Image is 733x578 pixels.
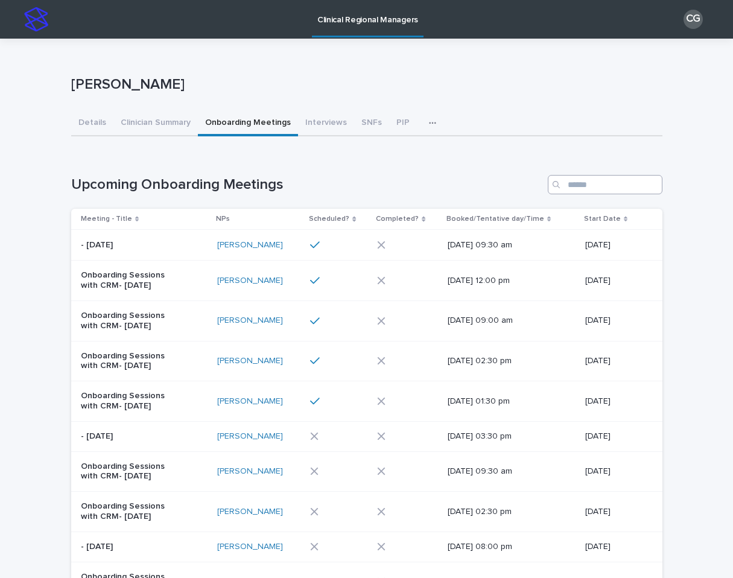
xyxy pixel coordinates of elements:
p: - [DATE] [81,542,182,552]
div: CG [684,10,703,29]
tr: Onboarding Sessions with CRM- [DATE][PERSON_NAME] [DATE] 01:30 pm[DATE] [71,381,662,422]
p: [DATE] 08:00 pm [448,542,548,552]
button: PIP [389,111,417,136]
button: Details [71,111,113,136]
a: [PERSON_NAME] [217,276,283,286]
p: [DATE] 02:30 pm [448,356,548,366]
p: [DATE] [585,507,643,517]
img: stacker-logo-s-only.png [24,7,48,31]
tr: Onboarding Sessions with CRM- [DATE][PERSON_NAME] [DATE] 12:00 pm[DATE] [71,261,662,301]
p: [DATE] [585,542,643,552]
tr: Onboarding Sessions with CRM- [DATE][PERSON_NAME] [DATE] 02:30 pm[DATE] [71,341,662,381]
h1: Upcoming Onboarding Meetings [71,176,543,194]
p: Scheduled? [309,212,349,226]
p: - [DATE] [81,431,182,442]
p: [DATE] 09:00 am [448,316,548,326]
p: Booked/Tentative day/Time [446,212,544,226]
a: [PERSON_NAME] [217,542,283,552]
p: Onboarding Sessions with CRM- [DATE] [81,270,182,291]
p: Onboarding Sessions with CRM- [DATE] [81,351,182,372]
a: [PERSON_NAME] [217,316,283,326]
p: [DATE] [585,276,643,286]
a: [PERSON_NAME] [217,431,283,442]
button: Clinician Summary [113,111,198,136]
tr: Onboarding Sessions with CRM- [DATE][PERSON_NAME] [DATE] 09:00 am[DATE] [71,300,662,341]
p: [PERSON_NAME] [71,76,658,94]
a: [PERSON_NAME] [217,396,283,407]
p: Meeting - Title [81,212,132,226]
p: [DATE] 09:30 am [448,466,548,477]
button: Interviews [298,111,354,136]
tr: - [DATE][PERSON_NAME] [DATE] 08:00 pm[DATE] [71,532,662,562]
a: [PERSON_NAME] [217,507,283,517]
p: [DATE] [585,356,643,366]
p: [DATE] 03:30 pm [448,431,548,442]
p: [DATE] 01:30 pm [448,396,548,407]
p: [DATE] [585,240,643,250]
p: Onboarding Sessions with CRM- [DATE] [81,311,182,331]
p: [DATE] [585,431,643,442]
p: [DATE] 09:30 am [448,240,548,250]
tr: - [DATE][PERSON_NAME] [DATE] 03:30 pm[DATE] [71,421,662,451]
p: - [DATE] [81,240,182,250]
button: SNFs [354,111,389,136]
p: [DATE] [585,466,643,477]
p: [DATE] [585,316,643,326]
p: Start Date [584,212,621,226]
p: Onboarding Sessions with CRM- [DATE] [81,501,182,522]
p: [DATE] 12:00 pm [448,276,548,286]
input: Search [548,175,662,194]
p: Onboarding Sessions with CRM- [DATE] [81,462,182,482]
a: [PERSON_NAME] [217,466,283,477]
tr: - [DATE][PERSON_NAME] [DATE] 09:30 am[DATE] [71,230,662,261]
p: [DATE] [585,396,643,407]
button: Onboarding Meetings [198,111,298,136]
a: [PERSON_NAME] [217,356,283,366]
p: NPs [216,212,230,226]
p: Completed? [376,212,419,226]
p: Onboarding Sessions with CRM- [DATE] [81,391,182,411]
tr: Onboarding Sessions with CRM- [DATE][PERSON_NAME] [DATE] 09:30 am[DATE] [71,451,662,492]
tr: Onboarding Sessions with CRM- [DATE][PERSON_NAME] [DATE] 02:30 pm[DATE] [71,492,662,532]
a: [PERSON_NAME] [217,240,283,250]
p: [DATE] 02:30 pm [448,507,548,517]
